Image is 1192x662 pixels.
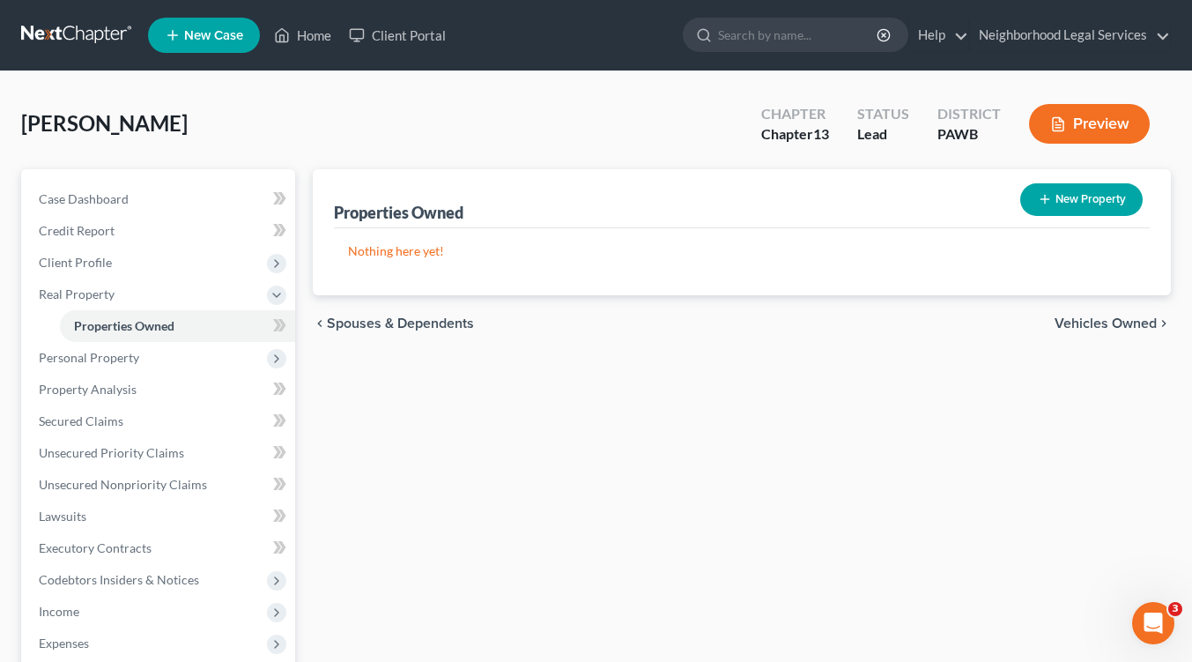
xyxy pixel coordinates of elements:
div: District [937,104,1001,124]
span: Executory Contracts [39,540,152,555]
span: Personal Property [39,350,139,365]
span: Secured Claims [39,413,123,428]
input: Search by name... [718,19,879,51]
a: Client Portal [340,19,455,51]
span: Client Profile [39,255,112,270]
span: 3 [1168,602,1182,616]
p: Nothing here yet! [348,242,1136,260]
div: PAWB [937,124,1001,145]
i: chevron_left [313,316,327,331]
span: Income [39,604,79,619]
span: Spouses & Dependents [327,316,474,331]
span: Vehicles Owned [1055,316,1157,331]
span: 13 [813,125,829,142]
a: Neighborhood Legal Services [970,19,1170,51]
a: Credit Report [25,215,295,247]
a: Properties Owned [60,310,295,342]
span: Lawsuits [39,509,86,524]
span: Credit Report [39,223,115,238]
div: Lead [857,124,909,145]
span: Real Property [39,286,115,301]
button: chevron_left Spouses & Dependents [313,316,474,331]
a: Executory Contracts [25,532,295,564]
div: Chapter [761,124,829,145]
a: Home [265,19,340,51]
a: Unsecured Priority Claims [25,437,295,469]
span: New Case [184,29,243,42]
span: Unsecured Priority Claims [39,445,184,460]
a: Property Analysis [25,374,295,405]
span: Codebtors Insiders & Notices [39,572,199,587]
span: Properties Owned [74,318,174,333]
i: chevron_right [1157,316,1171,331]
span: Case Dashboard [39,191,129,206]
div: Status [857,104,909,124]
button: Vehicles Owned chevron_right [1055,316,1171,331]
a: Help [909,19,968,51]
button: Preview [1029,104,1150,144]
div: Chapter [761,104,829,124]
iframe: Intercom live chat [1132,602,1174,644]
a: Case Dashboard [25,183,295,215]
span: Unsecured Nonpriority Claims [39,477,207,492]
span: [PERSON_NAME] [21,110,188,136]
a: Secured Claims [25,405,295,437]
a: Lawsuits [25,501,295,532]
span: Expenses [39,636,89,651]
a: Unsecured Nonpriority Claims [25,469,295,501]
button: New Property [1020,183,1143,216]
span: Property Analysis [39,382,137,397]
div: Properties Owned [334,202,463,223]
